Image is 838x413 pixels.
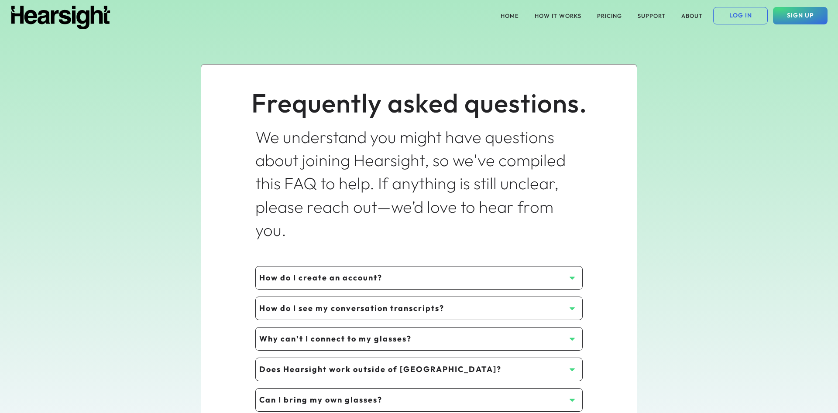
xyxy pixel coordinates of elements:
[592,7,627,24] button: PRICING
[259,333,566,344] div: Why can’t I connect to my glasses?
[259,272,566,283] div: How do I create an account?
[773,7,828,24] button: SIGN UP
[529,7,587,24] button: HOW IT WORKS
[713,7,768,24] button: LOG IN
[259,303,566,314] div: How do I see my conversation transcripts?
[632,7,671,24] button: SUPPORT
[221,85,617,121] div: Frequently asked questions.
[255,126,583,242] div: We understand you might have questions about joining Hearsight, so we've compiled this FAQ to hel...
[10,6,111,29] img: Hearsight logo
[676,7,708,24] button: ABOUT
[259,394,566,405] div: Can I bring my own glasses?
[259,364,566,375] div: Does Hearsight work outside of [GEOGRAPHIC_DATA]?
[495,7,524,24] button: HOME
